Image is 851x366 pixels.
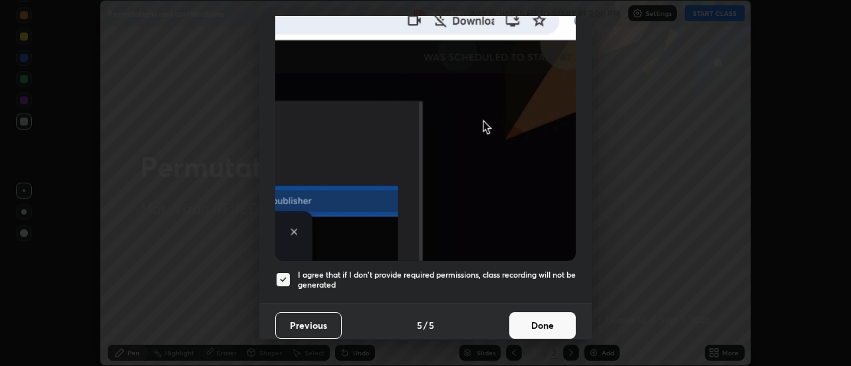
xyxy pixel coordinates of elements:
[298,270,576,290] h5: I agree that if I don't provide required permissions, class recording will not be generated
[275,312,342,339] button: Previous
[429,318,434,332] h4: 5
[417,318,422,332] h4: 5
[424,318,427,332] h4: /
[509,312,576,339] button: Done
